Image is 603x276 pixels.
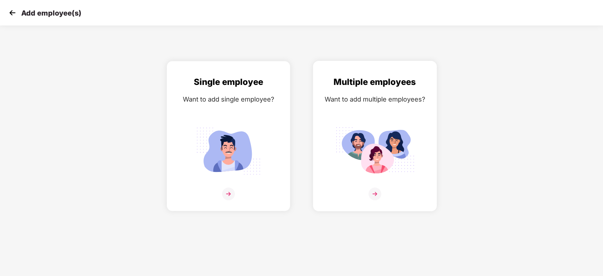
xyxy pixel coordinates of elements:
[335,123,414,179] img: svg+xml;base64,PHN2ZyB4bWxucz0iaHR0cDovL3d3dy53My5vcmcvMjAwMC9zdmciIGlkPSJNdWx0aXBsZV9lbXBsb3llZS...
[320,75,429,89] div: Multiple employees
[369,188,381,200] img: svg+xml;base64,PHN2ZyB4bWxucz0iaHR0cDovL3d3dy53My5vcmcvMjAwMC9zdmciIHdpZHRoPSIzNiIgaGVpZ2h0PSIzNi...
[21,9,81,17] p: Add employee(s)
[189,123,268,179] img: svg+xml;base64,PHN2ZyB4bWxucz0iaHR0cDovL3d3dy53My5vcmcvMjAwMC9zdmciIGlkPSJTaW5nbGVfZW1wbG95ZWUiIH...
[174,75,283,89] div: Single employee
[222,188,235,200] img: svg+xml;base64,PHN2ZyB4bWxucz0iaHR0cDovL3d3dy53My5vcmcvMjAwMC9zdmciIHdpZHRoPSIzNiIgaGVpZ2h0PSIzNi...
[174,94,283,104] div: Want to add single employee?
[7,7,18,18] img: svg+xml;base64,PHN2ZyB4bWxucz0iaHR0cDovL3d3dy53My5vcmcvMjAwMC9zdmciIHdpZHRoPSIzMCIgaGVpZ2h0PSIzMC...
[320,94,429,104] div: Want to add multiple employees?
